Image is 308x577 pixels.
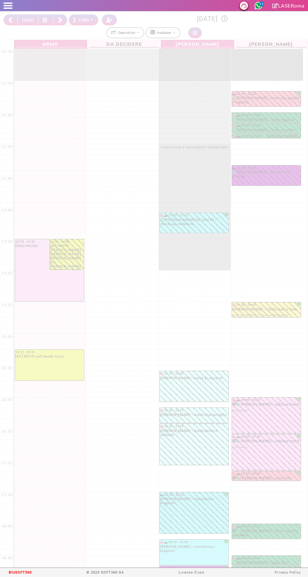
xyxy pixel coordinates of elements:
[232,303,236,306] i: Il cliente ha degli insoluti
[0,334,14,339] div: 15:00
[232,435,236,438] i: Il cliente ha degli insoluti
[232,124,236,127] i: Il cliente ha degli insoluti
[232,113,236,116] i: Il cliente ha degli insoluti
[0,493,14,497] div: 17:30
[160,145,229,151] div: CASH FLOW E PAGAMENTI FORNITORI
[0,303,14,307] div: 14:30
[232,113,301,117] div: 11:30 - 11:40
[232,406,301,413] span: schiena
[232,556,236,559] i: Il cliente ha degli insoluti
[232,92,301,95] div: 11:10 - 11:25
[160,566,228,570] div: 18:40 - 19:20
[15,354,84,358] div: [AT] NOTE call bando lazio
[15,244,84,248] div: [MA] PAUSA
[160,540,228,544] div: 18:15 - 18:40
[232,529,301,539] div: [PERSON_NAME] : laser inguine completo
[236,402,241,406] i: PAGATO
[160,376,228,382] div: [PERSON_NAME] : waxb braccia m
[232,472,236,475] i: Il cliente ha degli insoluti
[232,128,237,132] i: PAGATO
[0,461,14,465] div: 17:00
[0,524,14,528] div: 18:00
[0,366,14,370] div: 15:30
[232,170,237,174] i: PAGATO
[232,524,301,528] div: 18:00 - 18:15
[232,117,301,122] div: [PERSON_NAME] : laser inguine completo
[160,408,228,412] div: 16:10 - 16:25
[232,402,301,413] div: [PERSON_NAME] : sublime touch
[160,218,165,221] i: PAGATO
[50,240,83,243] div: 13:30 - 14:00
[160,218,228,228] div: [PERSON_NAME] DE SOCIO : check-up completo
[0,397,14,402] div: 16:00
[50,244,83,270] div: [AT] NOTE [PERSON_NAME], [PERSON_NAME], [PERSON_NAME] 02 ,[PERSON_NAME] , [PERSON_NAME] este03
[232,476,301,481] div: [PERSON_NAME] : controllo gambe e inguine
[232,96,237,100] i: PAGATO
[232,398,301,402] div: 16:00 - 16:35
[236,40,306,47] span: [PERSON_NAME]
[15,350,84,354] div: 15:15 - 15:45
[232,134,263,138] div: 11:50 - 11:55
[232,443,301,449] span: schiena
[232,567,236,570] i: Il cliente ha degli insoluti
[232,476,236,480] i: Categoria cliente: Diamante
[0,271,14,275] div: 14:00
[272,3,305,8] a: LASERoma
[232,472,301,476] div: 17:10 - 17:20
[232,134,236,138] i: Il cliente ha degli insoluti
[232,170,301,180] div: [PERSON_NAME] : biochimica ascelle
[73,17,96,23] div: 5 Minuti
[0,208,14,212] div: 13:00
[232,439,301,449] div: [PERSON_NAME] : sublime touch
[160,424,163,428] i: Il cliente ha degli insoluti
[272,3,278,8] i: Clicca per andare alla pagina di firma
[160,213,163,217] i: Il cliente ha degli insoluti
[120,15,305,23] h3: [DATE]
[275,570,301,574] a: Privacy Policy
[232,307,301,317] div: [PERSON_NAME] : 15min extra time
[160,544,228,554] div: [PERSON_NAME] : consulenza - diagnosi
[160,413,228,418] div: [PERSON_NAME] : waxb sopracciglia
[160,213,228,217] div: 13:05 - 13:25
[89,40,159,47] span: Da Decidere
[160,372,163,375] i: Il cliente ha degli insoluti
[232,525,236,528] i: Il cliente ha degli insoluti
[160,497,228,507] div: [PERSON_NAME] : consulenza - diagnosi
[263,134,300,138] div: [PERSON_NAME] : mento+baffetti -w
[263,134,267,138] i: PAGATO
[236,476,241,480] i: PAGATO
[232,311,301,331] span: sed di [DATE] non effettuata perchè applica gocce corticosteroidi (non ci aveva pensato)
[236,439,241,443] i: PAGATO
[0,49,14,54] div: 10:30
[0,239,14,244] div: 13:30
[160,567,163,570] i: Il cliente ha degli insoluti
[102,14,117,25] button: Crea nuovo contatto rapido
[232,566,301,570] div: 18:40 - 18:50
[232,166,301,170] div: 12:20 - 12:40
[16,40,86,47] span: Memo
[232,556,301,560] div: 18:30 - 18:40
[160,371,228,375] div: 15:35 - 16:05
[232,560,301,565] div: [PERSON_NAME] : laser viso completo -w
[232,402,236,406] i: Categoria cliente: Diamante
[0,429,14,434] div: 16:30
[160,429,228,439] div: [PERSON_NAME] : waxb petto e addome
[0,176,14,181] div: 12:30
[179,570,204,574] a: Licenza D'uso
[232,303,301,307] div: 14:30 - 14:45
[0,113,14,117] div: 11:30
[232,118,237,121] i: PAGATO
[236,529,241,532] i: PAGATO
[15,240,84,243] div: 13:30 - 14:30
[232,96,301,106] div: [PERSON_NAME] : controllo gambe e inguine
[232,398,236,401] i: Il cliente ha degli insoluti
[0,144,14,149] div: 12:00
[232,128,301,133] div: [PERSON_NAME] : laser ascelle
[232,561,237,564] i: PAGATO
[232,529,236,533] i: Categoria cliente: Diamante
[259,2,264,7] span: 33
[160,424,228,428] div: 16:25 - 17:05
[160,540,163,543] i: Il cliente ha degli insoluti
[162,40,233,47] span: [PERSON_NAME]
[160,408,163,412] i: Il cliente ha degli insoluti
